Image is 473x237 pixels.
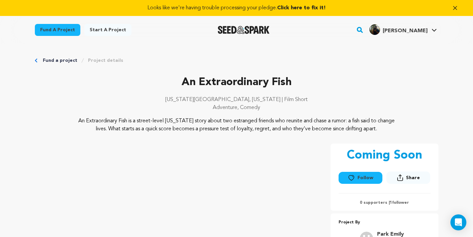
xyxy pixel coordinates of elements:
[75,117,398,133] p: An Extraordinary Fish is a street-level [US_STATE] story about two estranged friends who reunite ...
[35,104,438,112] p: Adventure, Comedy
[368,23,438,37] span: Matthew M.'s Profile
[339,200,431,205] p: 0 supporters | follower
[339,219,431,226] p: Project By
[368,23,438,35] a: Matthew M.'s Profile
[218,26,270,34] a: Seed&Spark Homepage
[8,4,465,12] a: Looks like we're having trouble processing your pledge.Click here to fix it!
[386,172,430,186] span: Share
[35,57,438,64] div: Breadcrumb
[347,149,422,162] p: Coming Soon
[218,26,270,34] img: Seed&Spark Logo Dark Mode
[450,214,466,230] div: Open Intercom Messenger
[84,24,131,36] a: Start a project
[35,24,80,36] a: Fund a project
[369,24,380,35] img: 64d633f8363b2373.jpg
[390,201,392,205] span: 1
[43,57,77,64] a: Fund a project
[339,172,382,184] button: Follow
[369,24,428,35] div: Matthew M.'s Profile
[88,57,123,64] a: Project details
[386,172,430,184] button: Share
[35,96,438,104] p: [US_STATE][GEOGRAPHIC_DATA], [US_STATE] | Film Short
[277,5,326,11] span: Click here to fix it!
[35,74,438,90] p: An Extraordinary Fish
[383,28,428,34] span: [PERSON_NAME]
[406,175,420,181] span: Share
